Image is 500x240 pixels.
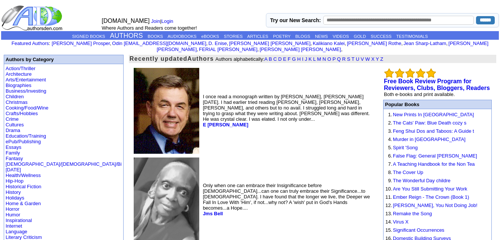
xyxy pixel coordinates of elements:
[6,133,46,139] a: Education/Training
[385,201,386,202] img: shim.gif
[6,217,32,223] a: Inspirational
[12,40,49,46] a: Featured Authors
[393,194,469,200] a: Ember Reign - The Crown (Book 1)
[6,167,21,172] a: [DATE]
[384,78,490,91] a: Free Book Review Program for Reviewers, Clubs, Bloggers, Readers
[209,40,227,46] a: D. Enise
[388,145,392,150] font: 5.
[356,56,359,62] a: U
[385,102,419,107] font: Popular Books
[157,40,488,52] a: [PERSON_NAME] [PERSON_NAME]
[347,56,351,62] a: S
[393,186,467,192] a: Are You Still Submitting Your Work
[6,57,54,62] b: Authors by Category
[388,178,392,183] font: 9.
[388,136,392,142] font: 4.
[52,40,110,46] a: [PERSON_NAME] Prosper
[6,206,19,212] a: Horror
[6,111,38,116] a: Crafts/Hobbies
[6,66,35,71] a: Action/Thriller
[198,48,199,52] font: i
[393,202,477,208] a: [PERSON_NAME], You Not Doing Job!
[376,56,379,62] a: Y
[111,42,112,46] font: i
[228,42,229,46] font: i
[6,212,20,217] a: Humor
[203,211,223,216] b: Jms Bell
[327,56,331,62] a: O
[393,211,432,216] a: Remake the Song
[403,40,446,46] a: Jean Sharp-Latham
[270,17,321,23] label: Try our New Search:
[6,144,21,150] a: Essays
[385,227,392,233] font: 15.
[259,48,260,52] font: i
[393,145,418,150] a: Spirit 'Song
[6,201,41,206] a: Home & Garden
[6,161,122,167] a: [DEMOGRAPHIC_DATA]/[DEMOGRAPHIC_DATA]/Bi
[215,56,383,62] font: Authors alphabetically:
[393,112,474,117] a: New Prints In [GEOGRAPHIC_DATA]
[337,56,341,62] a: Q
[167,34,196,39] a: AUDIOBOOKS
[247,34,268,39] a: ARTICLES
[309,56,312,62] a: K
[388,120,392,126] font: 2.
[288,56,291,62] a: F
[6,105,48,111] a: Cooking/Food/Wine
[393,219,409,225] a: Virus X
[393,136,466,142] a: Murder in [GEOGRAPHIC_DATA]
[313,40,345,46] a: Kalikiano Kalei
[201,34,219,39] a: eBOOKS
[347,40,401,46] a: [PERSON_NAME] Rothe
[385,219,392,225] font: 14.
[365,56,370,62] a: W
[396,34,428,39] a: TESTIMONIALS
[6,156,23,161] a: Fantasy
[229,40,310,46] a: [PERSON_NAME] [PERSON_NAME]
[148,34,163,39] a: BOOKS
[405,68,415,78] img: bigemptystars.png
[273,34,291,39] a: POETRY
[388,112,392,117] font: 1.
[12,40,50,46] font: :
[388,153,392,159] font: 6.
[161,18,173,24] a: Login
[393,153,477,159] a: False Flag: General [PERSON_NAME]
[361,56,364,62] a: V
[385,210,386,210] img: shim.gif
[393,178,451,183] a: The Wonderful Day childre
[224,34,243,39] a: STORIES
[384,68,394,78] img: bigemptystars.png
[302,56,303,62] a: I
[322,56,326,62] a: N
[385,186,392,192] font: 10.
[393,161,475,167] a: A Teaching Handbook for the Non Tea
[6,172,41,178] a: Health/Wellness
[6,178,24,184] a: Hip-Hop
[6,189,21,195] a: History
[388,169,392,175] font: 8.
[52,40,488,52] font: , , , , , , , , , ,
[6,195,24,201] a: Holidays
[385,202,392,208] font: 12.
[315,34,328,39] a: NEWS
[151,18,160,24] a: Join
[371,34,392,39] a: SUCCESS
[110,32,143,39] a: AUTHORS
[203,122,248,127] b: E [PERSON_NAME]
[385,135,386,136] img: shim.gif
[6,82,31,88] a: Biographies
[385,168,386,169] img: shim.gif
[6,223,22,229] a: Internet
[416,68,425,78] img: bigemptystars.png
[6,122,24,127] a: Cultures
[6,234,42,240] a: Literary Criticism
[278,56,282,62] a: D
